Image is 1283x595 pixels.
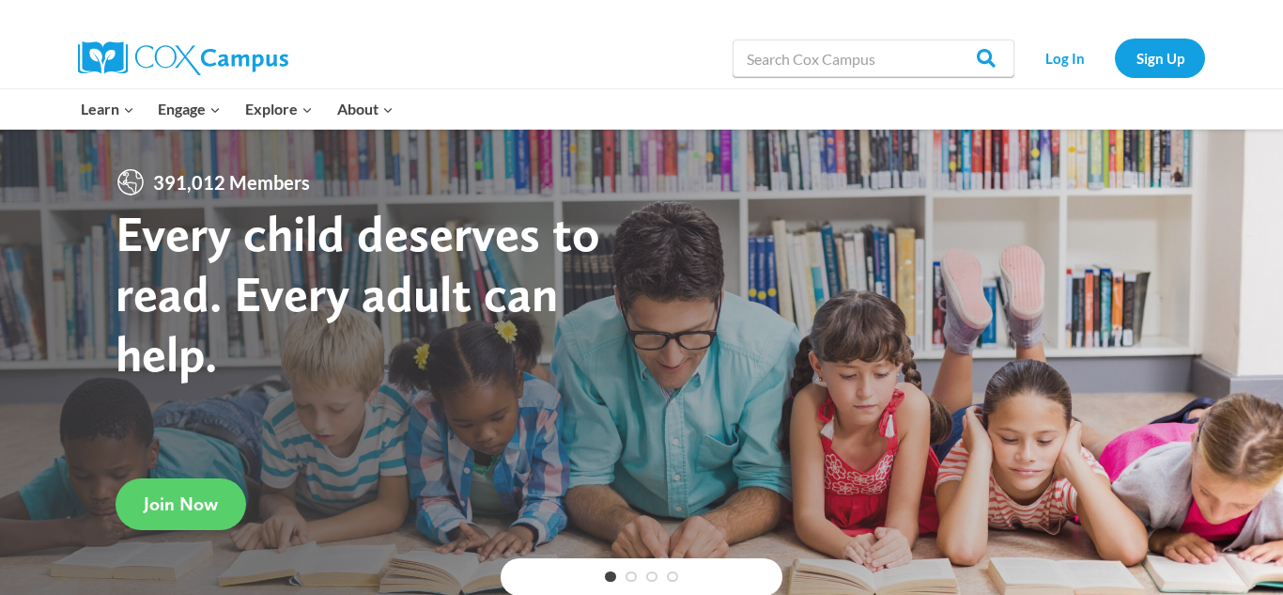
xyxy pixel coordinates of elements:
[81,97,134,121] span: Learn
[667,572,678,583] a: 4
[158,97,221,121] span: Engage
[245,97,313,121] span: Explore
[116,203,600,383] strong: Every child deserves to read. Every adult can help.
[733,39,1014,77] input: Search Cox Campus
[1024,39,1105,77] a: Log In
[144,493,218,515] span: Join Now
[78,41,288,75] img: Cox Campus
[626,572,637,583] a: 2
[146,167,317,197] span: 391,012 Members
[1115,39,1205,77] a: Sign Up
[646,572,657,583] a: 3
[116,478,246,530] a: Join Now
[605,572,616,583] a: 1
[1024,39,1205,77] nav: Secondary Navigation
[337,97,394,121] span: About
[69,89,405,129] nav: Primary Navigation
